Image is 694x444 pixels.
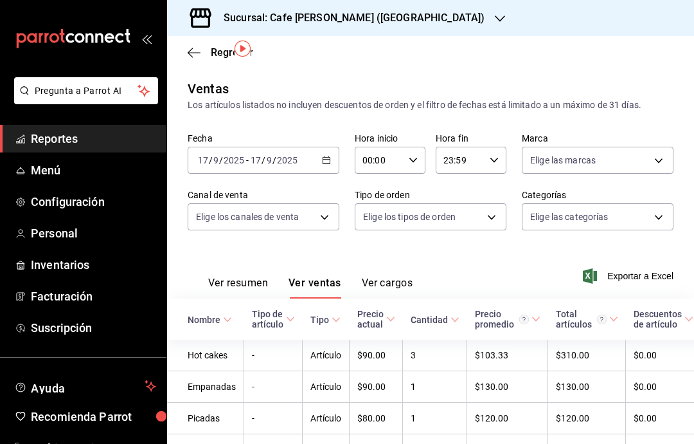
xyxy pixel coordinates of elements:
[141,33,152,44] button: open_drawer_menu
[223,155,245,165] input: ----
[357,309,384,329] div: Precio actual
[188,46,253,59] button: Regresar
[188,315,232,325] span: Nombre
[197,155,209,165] input: --
[310,315,329,325] div: Tipo
[355,134,425,143] label: Hora inicio
[196,210,299,223] span: Elige los canales de venta
[303,340,350,371] td: Artículo
[467,403,548,434] td: $120.00
[235,41,251,57] img: Tooltip marker
[522,190,673,199] label: Categorías
[211,46,253,59] span: Regresar
[548,371,626,403] td: $130.00
[403,371,467,403] td: 1
[188,79,229,98] div: Ventas
[310,315,341,325] span: Tipo
[467,371,548,403] td: $130.00
[289,277,341,299] button: Ver ventas
[403,403,467,434] td: 1
[244,403,303,434] td: -
[522,134,673,143] label: Marca
[188,315,220,325] div: Nombre
[467,340,548,371] td: $103.33
[208,277,268,299] button: Ver resumen
[219,155,223,165] span: /
[244,371,303,403] td: -
[362,277,413,299] button: Ver cargos
[556,309,607,329] div: Total artículos
[31,130,156,147] span: Reportes
[167,403,244,434] td: Picadas
[355,190,506,199] label: Tipo de orden
[411,315,448,325] div: Cantidad
[350,403,403,434] td: $80.00
[213,10,485,26] h3: Sucursal: Cafe [PERSON_NAME] ([GEOGRAPHIC_DATA])
[556,309,618,329] span: Total artículos
[35,84,138,98] span: Pregunta a Parrot AI
[31,408,156,425] span: Recomienda Parrot
[475,309,529,329] div: Precio promedio
[436,134,506,143] label: Hora fin
[188,134,339,143] label: Fecha
[31,225,156,242] span: Personal
[167,371,244,403] td: Empanadas
[530,154,596,167] span: Elige las marcas
[252,309,295,329] span: Tipo de artículo
[303,371,350,403] td: Artículo
[303,403,350,434] td: Artículo
[276,155,298,165] input: ----
[411,315,459,325] span: Cantidad
[31,162,156,179] span: Menú
[213,155,219,165] input: --
[548,403,626,434] td: $120.00
[475,309,540,329] span: Precio promedio
[31,193,156,210] span: Configuración
[31,378,139,394] span: Ayuda
[548,340,626,371] td: $310.00
[9,93,158,107] a: Pregunta a Parrot AI
[585,268,673,284] button: Exportar a Excel
[350,371,403,403] td: $90.00
[597,315,607,324] svg: El total artículos considera cambios de precios en los artículos así como costos adicionales por ...
[246,155,249,165] span: -
[350,340,403,371] td: $90.00
[188,98,673,112] div: Los artículos listados no incluyen descuentos de orden y el filtro de fechas está limitado a un m...
[14,77,158,104] button: Pregunta a Parrot AI
[208,277,413,299] div: navigation tabs
[188,190,339,199] label: Canal de venta
[266,155,272,165] input: --
[167,340,244,371] td: Hot cakes
[634,309,693,329] span: Descuentos de artículo
[519,315,529,324] svg: Precio promedio = Total artículos / cantidad
[634,309,682,329] div: Descuentos de artículo
[357,309,395,329] span: Precio actual
[31,256,156,273] span: Inventarios
[403,340,467,371] td: 3
[209,155,213,165] span: /
[244,340,303,371] td: -
[31,288,156,305] span: Facturación
[262,155,265,165] span: /
[31,319,156,337] span: Suscripción
[530,210,609,223] span: Elige las categorías
[363,210,456,223] span: Elige los tipos de orden
[252,309,283,329] div: Tipo de artículo
[272,155,276,165] span: /
[250,155,262,165] input: --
